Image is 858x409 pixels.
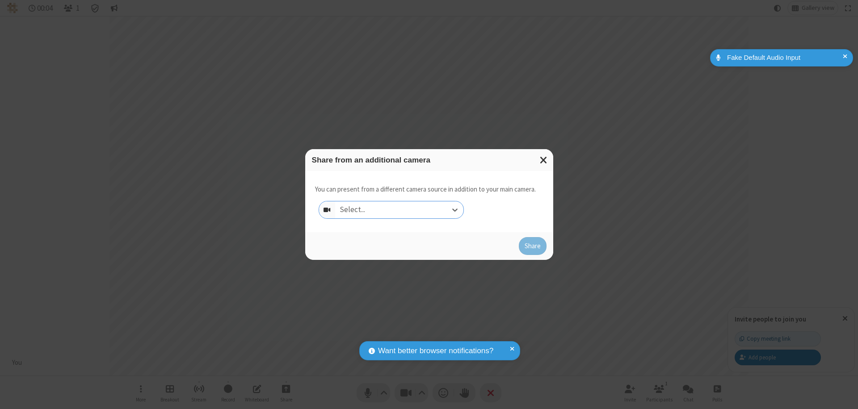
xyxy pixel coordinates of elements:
span: Want better browser notifications? [378,345,493,357]
button: Share [519,237,547,255]
button: Close modal [534,149,553,171]
h3: Share from an additional camera [312,156,547,164]
p: You can present from a different camera source in addition to your main camera. [315,184,536,195]
div: Fake Default Audio Input [724,53,846,63]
